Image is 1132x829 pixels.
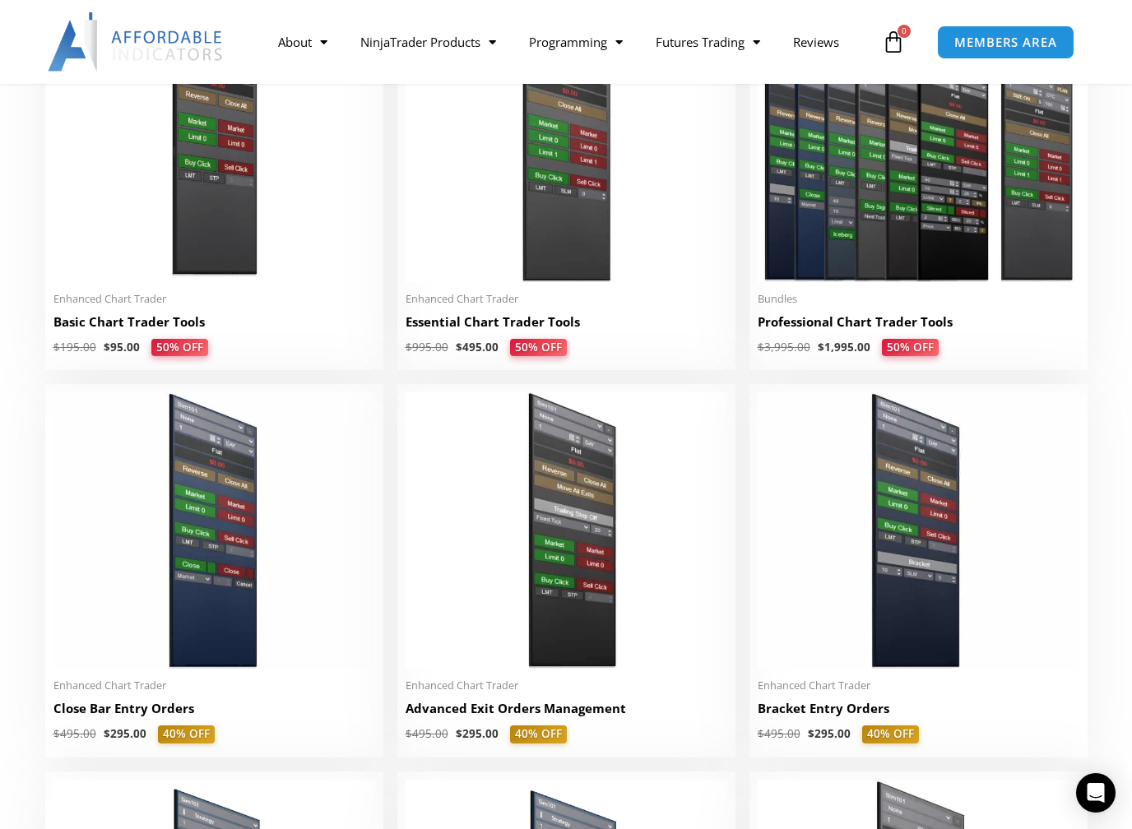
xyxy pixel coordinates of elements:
bdi: 495.00 [406,726,448,741]
bdi: 3,995.00 [758,340,810,354]
h2: Bracket Entry Orders [758,700,1079,717]
a: About [262,23,344,61]
span: Enhanced Chart Trader [406,292,727,306]
a: Programming [513,23,639,61]
h2: Close Bar Entry Orders [53,700,375,717]
bdi: 95.00 [104,340,140,354]
span: Enhanced Chart Trader [758,678,1079,692]
a: Bracket Entry Orders [758,700,1079,725]
span: $ [53,340,60,354]
img: BasicTools [53,6,375,282]
span: Enhanced Chart Trader [406,678,727,692]
span: 40% OFF [158,725,215,743]
bdi: 295.00 [808,726,851,741]
span: 50% OFF [510,339,567,357]
h2: Professional Chart Trader Tools [758,313,1079,331]
span: $ [104,340,110,354]
bdi: 995.00 [406,340,448,354]
a: Reviews [777,23,856,61]
span: 50% OFF [151,339,208,357]
span: Enhanced Chart Trader [53,292,375,306]
span: $ [406,726,412,741]
a: NinjaTrader Products [344,23,513,61]
img: LogoAI | Affordable Indicators – NinjaTrader [48,12,225,72]
img: BracketEntryOrders [758,392,1079,669]
h2: Basic Chart Trader Tools [53,313,375,331]
span: 40% OFF [510,725,567,743]
a: 0 [857,18,930,66]
span: 40% OFF [862,725,919,743]
a: Futures Trading [639,23,777,61]
img: AdvancedStopLossMgmt [406,392,727,669]
span: $ [53,726,60,741]
span: MEMBERS AREA [954,36,1057,49]
bdi: 295.00 [456,726,499,741]
span: 50% OFF [882,339,939,357]
span: $ [808,726,814,741]
bdi: 495.00 [53,726,96,741]
img: CloseBarOrders [53,392,375,669]
a: Close Bar Entry Orders [53,700,375,725]
span: $ [758,340,764,354]
bdi: 495.00 [456,340,499,354]
a: Basic Chart Trader Tools [53,313,375,339]
a: Professional Chart Trader Tools [758,313,1079,339]
a: Essential Chart Trader Tools [406,313,727,339]
span: $ [406,340,412,354]
bdi: 1,995.00 [818,340,870,354]
bdi: 295.00 [104,726,146,741]
bdi: 195.00 [53,340,96,354]
span: Enhanced Chart Trader [53,678,375,692]
img: Essential Chart Trader Tools [406,6,727,282]
nav: Menu [262,23,878,61]
span: $ [758,726,764,741]
img: ProfessionalToolsBundlePage [758,6,1079,282]
a: MEMBERS AREA [937,25,1074,59]
span: $ [104,726,110,741]
span: $ [456,340,462,354]
span: $ [456,726,462,741]
h2: Advanced Exit Orders Management [406,700,727,717]
span: $ [818,340,824,354]
span: 0 [898,25,911,38]
h2: Essential Chart Trader Tools [406,313,727,331]
a: Advanced Exit Orders Management [406,700,727,725]
span: Bundles [758,292,1079,306]
bdi: 495.00 [758,726,800,741]
div: Open Intercom Messenger [1076,773,1116,813]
